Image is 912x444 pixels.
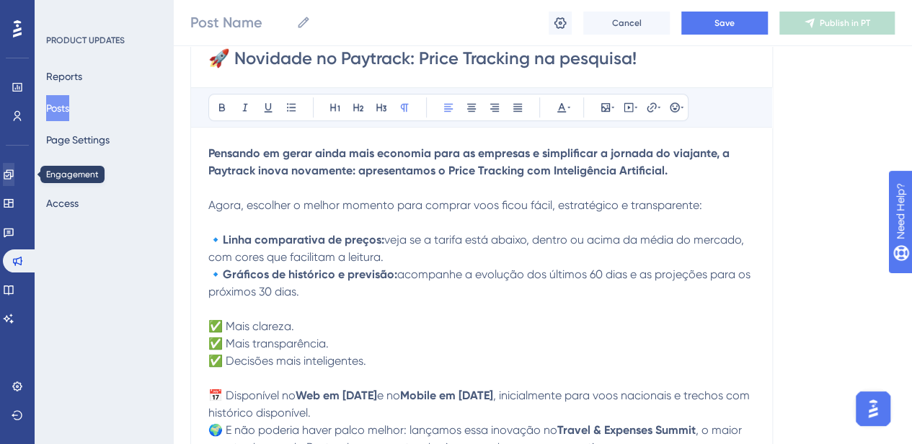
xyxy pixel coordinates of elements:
[208,267,753,298] span: acompanhe a evolução dos últimos 60 dias e as projeções para os próximos 30 dias.
[557,423,696,437] strong: Travel & Expenses Summit
[714,17,735,29] span: Save
[208,233,223,247] span: 🔹
[208,47,755,70] input: Post Title
[34,4,90,21] span: Need Help?
[208,267,223,281] span: 🔹
[208,233,747,264] span: veja se a tarifa está abaixo, dentro ou acima da média do mercado, com cores que facilitam a leit...
[190,12,291,32] input: Post Name
[296,388,377,402] strong: Web em [DATE]
[377,388,400,402] span: e no
[223,233,384,247] strong: Linha comparativa de preços:
[851,387,895,430] iframe: UserGuiding AI Assistant Launcher
[208,146,732,177] strong: Pensando em gerar ainda mais economia para as empresas e simplificar a jornada do viajante, a Pay...
[208,337,329,350] span: ✅ Mais transparência.
[583,12,670,35] button: Cancel
[208,423,557,437] span: 🌍 E não poderia haver palco melhor: lançamos essa inovação no
[46,35,125,46] div: PRODUCT UPDATES
[208,198,702,212] span: Agora, escolher o melhor momento para comprar voos ficou fácil, estratégico e transparente:
[779,12,895,35] button: Publish in PT
[46,95,69,121] button: Posts
[208,388,296,402] span: 📅 Disponível no
[223,267,397,281] strong: Gráficos de histórico e previsão:
[46,190,79,216] button: Access
[46,63,82,89] button: Reports
[820,17,870,29] span: Publish in PT
[612,17,642,29] span: Cancel
[400,388,493,402] strong: Mobile em [DATE]
[681,12,768,35] button: Save
[46,127,110,153] button: Page Settings
[208,319,294,333] span: ✅ Mais clareza.
[208,354,366,368] span: ✅ Decisões mais inteligentes.
[46,159,82,185] button: Domain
